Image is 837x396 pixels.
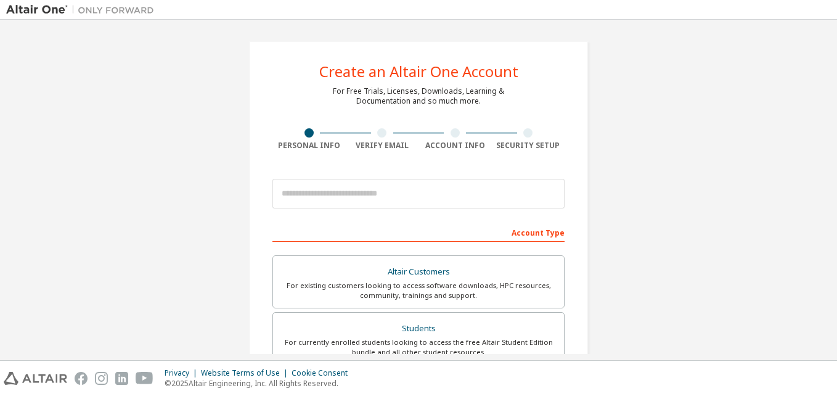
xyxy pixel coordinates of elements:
[292,368,355,378] div: Cookie Consent
[201,368,292,378] div: Website Terms of Use
[280,281,557,300] div: For existing customers looking to access software downloads, HPC resources, community, trainings ...
[165,368,201,378] div: Privacy
[346,141,419,151] div: Verify Email
[280,263,557,281] div: Altair Customers
[418,141,492,151] div: Account Info
[95,372,108,385] img: instagram.svg
[165,378,355,389] p: © 2025 Altair Engineering, Inc. All Rights Reserved.
[333,86,504,106] div: For Free Trials, Licenses, Downloads, Learning & Documentation and so much more.
[115,372,128,385] img: linkedin.svg
[6,4,160,16] img: Altair One
[136,372,153,385] img: youtube.svg
[272,141,346,151] div: Personal Info
[75,372,88,385] img: facebook.svg
[319,64,518,79] div: Create an Altair One Account
[4,372,67,385] img: altair_logo.svg
[280,337,557,357] div: For currently enrolled students looking to access the free Altair Student Edition bundle and all ...
[492,141,565,151] div: Security Setup
[272,222,565,242] div: Account Type
[280,320,557,337] div: Students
